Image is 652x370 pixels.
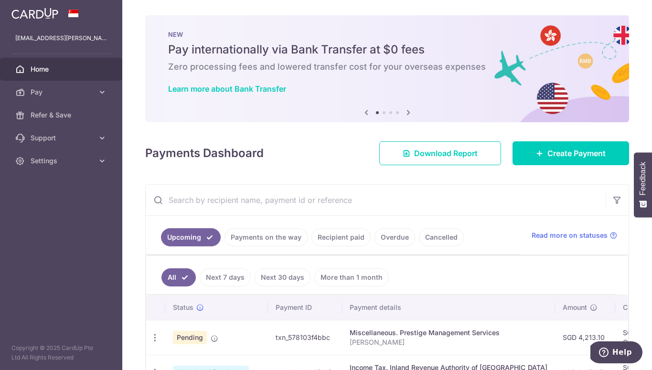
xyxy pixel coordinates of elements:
[414,148,478,159] span: Download Report
[145,145,264,162] h4: Payments Dashboard
[31,64,94,74] span: Home
[224,228,308,246] a: Payments on the way
[350,328,547,338] div: Miscellaneous. Prestige Management Services
[513,141,629,165] a: Create Payment
[200,268,251,286] a: Next 7 days
[379,141,501,165] a: Download Report
[168,61,606,73] h6: Zero processing fees and lowered transfer cost for your overseas expenses
[168,42,606,57] h5: Pay internationally via Bank Transfer at $0 fees
[268,320,342,355] td: txn_578103f4bbc
[11,8,58,19] img: CardUp
[173,331,207,344] span: Pending
[532,231,617,240] a: Read more on statuses
[419,228,464,246] a: Cancelled
[350,338,547,347] p: [PERSON_NAME]
[563,303,587,312] span: Amount
[268,295,342,320] th: Payment ID
[168,84,286,94] a: Learn more about Bank Transfer
[311,228,371,246] a: Recipient paid
[31,156,94,166] span: Settings
[374,228,415,246] a: Overdue
[168,31,606,38] p: NEW
[555,320,615,355] td: SGD 4,213.10
[634,152,652,217] button: Feedback - Show survey
[342,295,555,320] th: Payment details
[314,268,389,286] a: More than 1 month
[173,303,193,312] span: Status
[31,87,94,97] span: Pay
[532,231,608,240] span: Read more on statuses
[31,110,94,120] span: Refer & Save
[255,268,310,286] a: Next 30 days
[31,133,94,143] span: Support
[145,15,629,122] img: Bank transfer banner
[590,341,642,365] iframe: Opens a widget where you can find more information
[161,268,196,286] a: All
[639,162,647,195] span: Feedback
[15,33,107,43] p: [EMAIL_ADDRESS][PERSON_NAME][DOMAIN_NAME]
[547,148,606,159] span: Create Payment
[161,228,221,246] a: Upcoming
[146,185,606,215] input: Search by recipient name, payment id or reference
